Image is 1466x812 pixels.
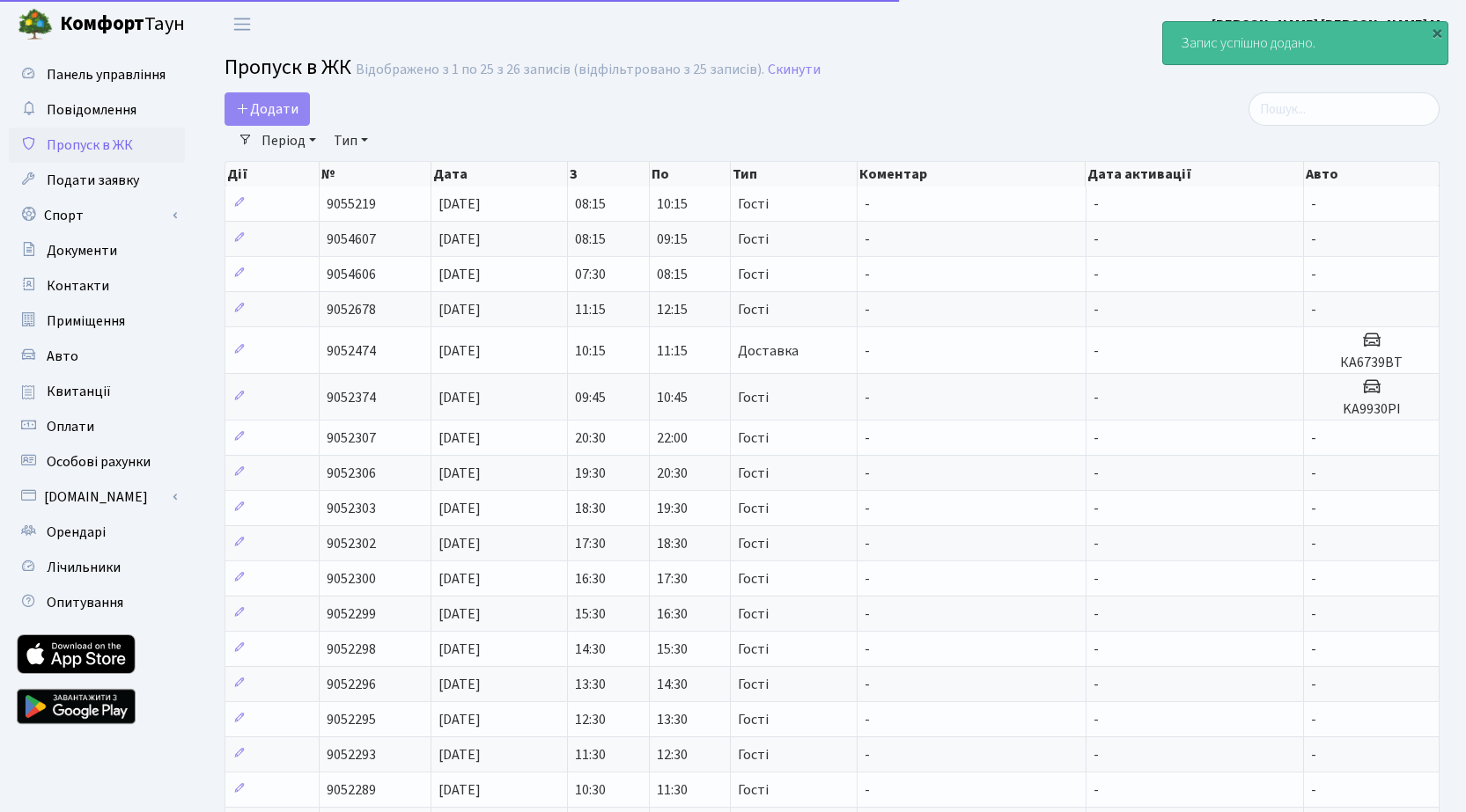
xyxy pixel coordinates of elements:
span: Гості [738,572,769,586]
span: Подати заявку [47,171,139,190]
a: Оплати [9,409,185,444]
span: 14:30 [657,675,688,694]
span: Гості [738,783,769,797]
span: - [865,534,870,553]
span: Гості [738,431,769,445]
span: 20:30 [657,464,688,483]
span: - [1094,640,1099,659]
span: 11:15 [657,341,688,361]
span: 10:15 [575,341,606,361]
span: 9052678 [327,300,376,319]
span: Лічильники [47,558,121,577]
span: - [1311,464,1316,483]
a: Скинути [768,62,821,78]
span: [DATE] [438,675,481,694]
a: [PERSON_NAME] [PERSON_NAME] М. [1212,14,1445,35]
a: Контакти [9,268,185,304]
span: [DATE] [438,534,481,553]
span: 11:30 [575,745,606,764]
span: [DATE] [438,745,481,764]
span: 12:30 [657,745,688,764]
span: 08:15 [575,194,606,214]
span: Панель управління [47,65,166,84]
span: - [865,780,870,800]
span: - [1311,265,1316,284]
th: По [650,162,731,187]
a: Лічильники [9,550,185,585]
span: - [1311,230,1316,249]
span: 9052306 [327,464,376,483]
span: - [1311,675,1316,694]
a: Панель управління [9,57,185,92]
span: Додати [236,99,298,119]
span: Гості [738,232,769,246]
span: Гості [738,303,769,317]
a: Пропуск в ЖК [9,128,185,163]
th: Дії [225,162,320,187]
span: - [1094,388,1099,407]
b: [PERSON_NAME] [PERSON_NAME] М. [1212,15,1445,34]
span: - [1094,745,1099,764]
span: - [1311,569,1316,589]
span: [DATE] [438,464,481,483]
span: - [865,464,870,483]
span: 9054607 [327,230,376,249]
span: Квитанції [47,382,111,401]
span: 09:45 [575,388,606,407]
span: - [1094,194,1099,214]
span: - [865,230,870,249]
span: 19:30 [657,499,688,518]
span: Пропуск в ЖК [225,52,351,83]
span: - [1094,341,1099,361]
span: [DATE] [438,388,481,407]
img: logo.png [18,7,53,42]
th: Дата [431,162,568,187]
span: - [865,194,870,214]
a: Тип [327,126,375,156]
button: Переключити навігацію [220,10,264,39]
span: Гості [738,537,769,551]
a: Авто [9,339,185,374]
span: 08:15 [575,230,606,249]
span: - [1311,428,1316,448]
span: 12:15 [657,300,688,319]
span: 9052474 [327,341,376,361]
span: 14:30 [575,640,606,659]
span: 09:15 [657,230,688,249]
span: Контакти [47,276,109,296]
div: Запис успішно додано. [1163,22,1448,64]
th: З [568,162,649,187]
span: Таун [60,10,185,40]
span: 9055219 [327,194,376,214]
span: - [865,745,870,764]
span: - [1094,464,1099,483]
span: - [1311,710,1316,729]
div: Відображено з 1 по 25 з 26 записів (відфільтровано з 25 записів). [356,62,764,78]
span: - [1311,194,1316,214]
span: - [1094,499,1099,518]
th: Тип [731,162,858,187]
span: Гості [738,607,769,621]
span: - [1311,604,1316,624]
span: 9052293 [327,745,376,764]
span: - [1094,604,1099,624]
span: - [865,300,870,319]
div: × [1428,24,1446,41]
span: 9052295 [327,710,376,729]
span: 9052307 [327,428,376,448]
span: - [1311,780,1316,800]
span: 10:30 [575,780,606,800]
span: Гості [738,267,769,282]
a: Додати [225,92,310,126]
span: - [865,388,870,407]
span: Оплати [47,417,94,436]
span: 13:30 [575,675,606,694]
h5: KA9930PI [1311,401,1432,418]
span: 9052300 [327,569,376,589]
span: - [1094,300,1099,319]
a: Документи [9,233,185,268]
span: Гості [738,197,769,211]
span: - [1094,710,1099,729]
span: Гості [738,677,769,691]
span: - [865,604,870,624]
